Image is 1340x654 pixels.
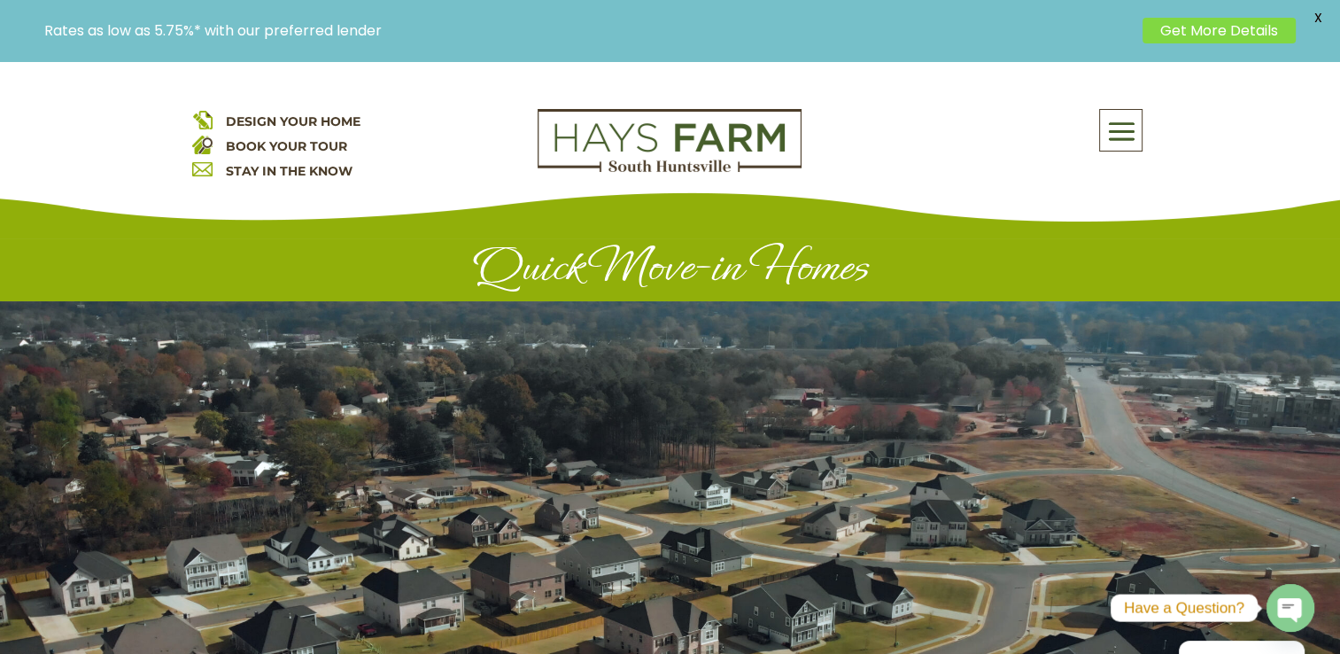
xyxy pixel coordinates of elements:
img: Logo [538,109,802,173]
img: design your home [192,109,213,129]
span: X [1305,4,1331,31]
img: book your home tour [192,134,213,154]
a: Get More Details [1142,18,1296,43]
a: DESIGN YOUR HOME [226,113,360,129]
h1: Quick Move-in Homes [192,240,1149,301]
a: STAY IN THE KNOW [226,163,352,179]
p: Rates as low as 5.75%* with our preferred lender [44,22,1134,39]
a: hays farm homes huntsville development [538,160,802,176]
a: BOOK YOUR TOUR [226,138,347,154]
